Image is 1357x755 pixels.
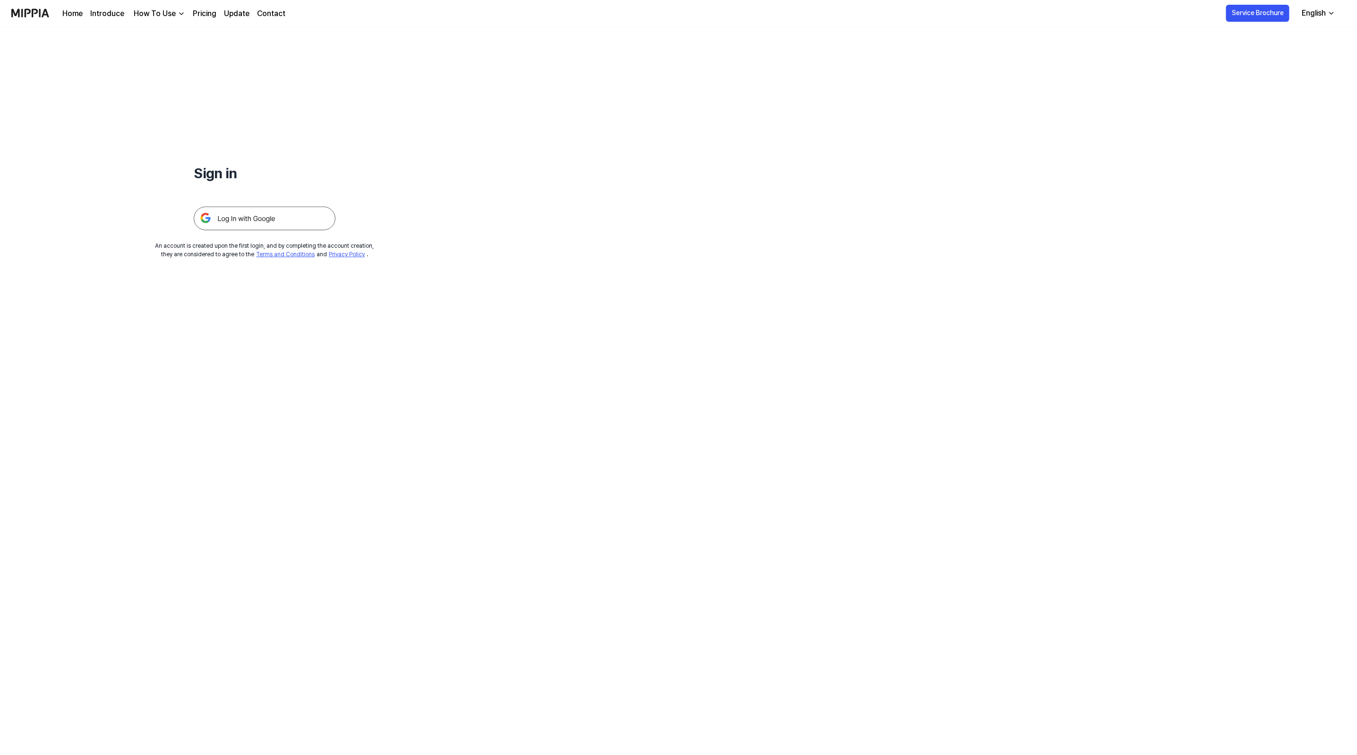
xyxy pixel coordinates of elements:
a: Pricing [193,8,216,19]
img: 구글 로그인 버튼 [194,207,335,230]
div: How To Use [132,8,178,19]
img: down [178,10,185,17]
h1: Sign in [194,163,335,184]
button: How To Use [132,8,185,19]
a: Contact [257,8,285,19]
div: An account is created upon the first login, and by completing the account creation, they are cons... [155,242,374,259]
button: English [1294,4,1341,23]
a: Terms and Conditions [256,251,315,258]
div: English [1300,8,1328,19]
a: Privacy Policy [329,251,365,258]
a: Home [62,8,83,19]
button: Service Brochure [1226,5,1289,22]
a: Introduce [90,8,124,19]
a: Update [224,8,249,19]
